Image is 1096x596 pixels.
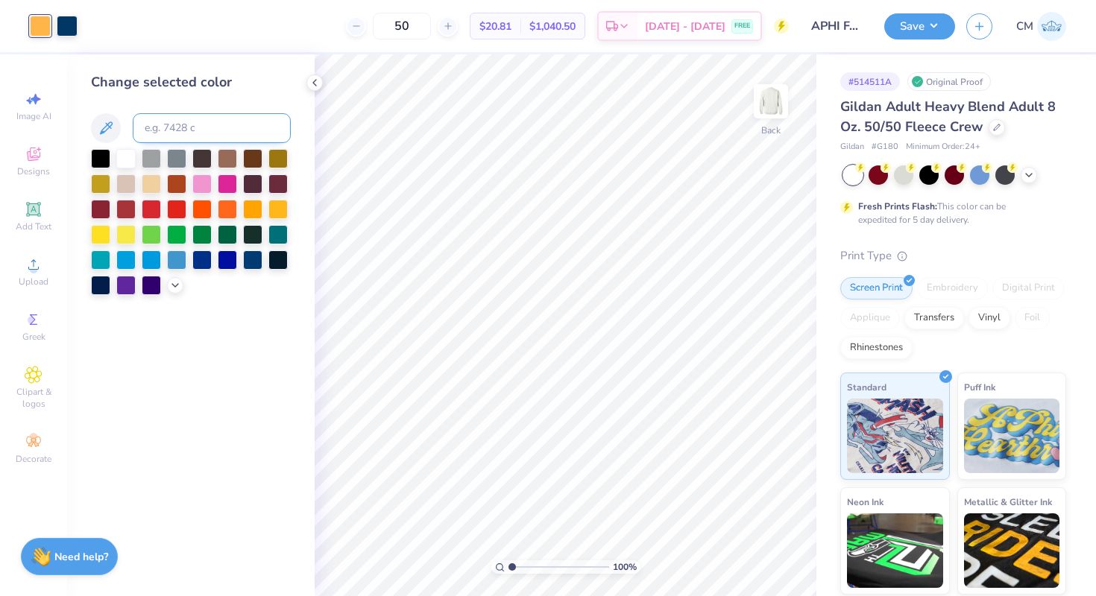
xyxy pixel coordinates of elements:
[847,379,886,395] span: Standard
[872,141,898,153] span: # G180
[904,307,964,329] div: Transfers
[858,200,937,212] strong: Fresh Prints Flash:
[16,221,51,232] span: Add Text
[1016,12,1066,41] a: CM
[800,11,873,41] input: Untitled Design
[917,277,988,299] div: Embroidery
[734,21,750,31] span: FREE
[858,200,1042,226] div: This color can be expedited for 5 day delivery.
[847,399,943,473] img: Standard
[969,307,1010,329] div: Vinyl
[1015,307,1050,329] div: Foil
[613,560,637,574] span: 100 %
[907,72,991,91] div: Original Proof
[992,277,1065,299] div: Digital Print
[964,379,995,395] span: Puff Ink
[22,331,45,343] span: Greek
[1037,12,1066,41] img: Claire Miller
[964,399,1060,473] img: Puff Ink
[529,19,576,34] span: $1,040.50
[133,113,291,143] input: e.g. 7428 c
[16,110,51,122] span: Image AI
[840,277,913,299] div: Screen Print
[840,337,913,359] div: Rhinestones
[479,19,511,34] span: $20.81
[645,19,725,34] span: [DATE] - [DATE]
[840,247,1066,264] div: Print Type
[1016,18,1033,35] span: CM
[840,72,900,91] div: # 514511A
[17,165,50,177] span: Designs
[54,550,108,564] strong: Need help?
[906,141,980,153] span: Minimum Order: 24 +
[847,494,884,510] span: Neon Ink
[16,453,51,465] span: Decorate
[91,72,291,92] div: Change selected color
[964,513,1060,588] img: Metallic & Glitter Ink
[7,386,60,410] span: Clipart & logos
[847,513,943,588] img: Neon Ink
[840,98,1056,136] span: Gildan Adult Heavy Blend Adult 8 Oz. 50/50 Fleece Crew
[19,276,48,288] span: Upload
[964,494,1052,510] span: Metallic & Glitter Ink
[840,307,900,329] div: Applique
[761,124,781,137] div: Back
[373,13,431,39] input: – –
[840,141,864,153] span: Gildan
[756,86,786,116] img: Back
[884,13,955,39] button: Save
